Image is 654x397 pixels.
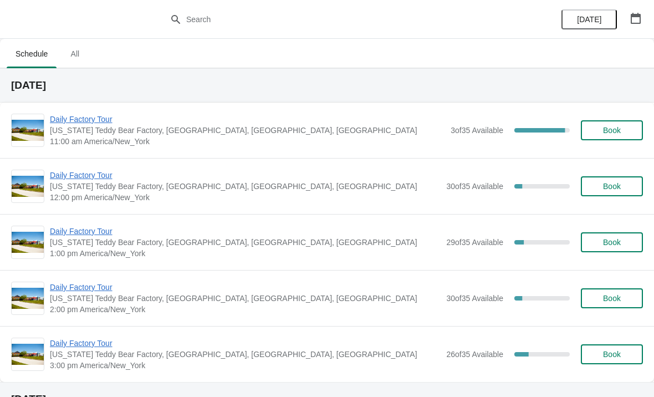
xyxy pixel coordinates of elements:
span: [US_STATE] Teddy Bear Factory, [GEOGRAPHIC_DATA], [GEOGRAPHIC_DATA], [GEOGRAPHIC_DATA] [50,181,441,192]
span: 11:00 am America/New_York [50,136,445,147]
span: 26 of 35 Available [446,350,503,359]
img: Daily Factory Tour | Vermont Teddy Bear Factory, Shelburne Road, Shelburne, VT, USA | 2:00 pm Ame... [12,288,44,309]
span: 1:00 pm America/New_York [50,248,441,259]
span: Book [603,294,621,303]
span: Daily Factory Tour [50,282,441,293]
span: All [61,44,89,64]
span: Daily Factory Tour [50,226,441,237]
button: [DATE] [561,9,617,29]
span: Book [603,182,621,191]
button: Book [581,288,643,308]
span: Daily Factory Tour [50,114,445,125]
img: Daily Factory Tour | Vermont Teddy Bear Factory, Shelburne Road, Shelburne, VT, USA | 12:00 pm Am... [12,176,44,197]
span: Daily Factory Tour [50,338,441,349]
h2: [DATE] [11,80,643,91]
span: [US_STATE] Teddy Bear Factory, [GEOGRAPHIC_DATA], [GEOGRAPHIC_DATA], [GEOGRAPHIC_DATA] [50,237,441,248]
img: Daily Factory Tour | Vermont Teddy Bear Factory, Shelburne Road, Shelburne, VT, USA | 1:00 pm Ame... [12,232,44,253]
span: [US_STATE] Teddy Bear Factory, [GEOGRAPHIC_DATA], [GEOGRAPHIC_DATA], [GEOGRAPHIC_DATA] [50,125,445,136]
span: Book [603,238,621,247]
span: Schedule [7,44,57,64]
span: 12:00 pm America/New_York [50,192,441,203]
span: [DATE] [577,15,601,24]
span: 30 of 35 Available [446,294,503,303]
span: [US_STATE] Teddy Bear Factory, [GEOGRAPHIC_DATA], [GEOGRAPHIC_DATA], [GEOGRAPHIC_DATA] [50,293,441,304]
span: Book [603,350,621,359]
span: 3 of 35 Available [451,126,503,135]
span: Book [603,126,621,135]
span: 30 of 35 Available [446,182,503,191]
button: Book [581,232,643,252]
img: Daily Factory Tour | Vermont Teddy Bear Factory, Shelburne Road, Shelburne, VT, USA | 3:00 pm Ame... [12,344,44,365]
span: 2:00 pm America/New_York [50,304,441,315]
span: 3:00 pm America/New_York [50,360,441,371]
span: [US_STATE] Teddy Bear Factory, [GEOGRAPHIC_DATA], [GEOGRAPHIC_DATA], [GEOGRAPHIC_DATA] [50,349,441,360]
button: Book [581,176,643,196]
span: 29 of 35 Available [446,238,503,247]
input: Search [186,9,491,29]
button: Book [581,120,643,140]
span: Daily Factory Tour [50,170,441,181]
button: Book [581,344,643,364]
img: Daily Factory Tour | Vermont Teddy Bear Factory, Shelburne Road, Shelburne, VT, USA | 11:00 am Am... [12,120,44,141]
